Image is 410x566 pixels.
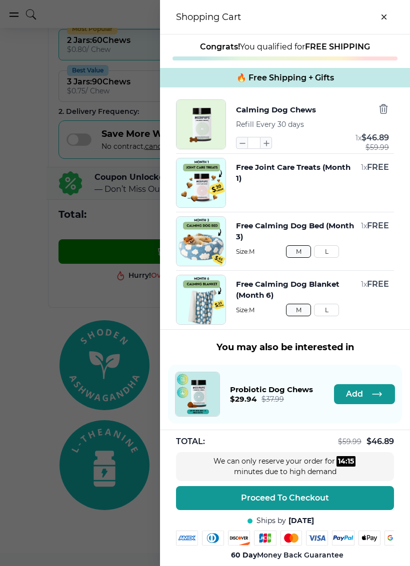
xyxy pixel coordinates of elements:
[176,486,394,510] button: Proceed To Checkout
[236,120,304,129] span: Refill Every 30 days
[261,395,284,404] span: $ 37.99
[256,516,286,526] span: Ships by
[361,221,367,230] span: 1 x
[236,220,356,242] button: Free Calming Dog Bed (Month 3)
[236,73,334,82] span: 🔥 Free Shipping + Gifts
[176,217,225,266] img: Free Calming Dog Bed (Month 3)
[367,221,389,230] span: FREE
[176,158,225,207] img: Free Joint Care Treats (Month 1)
[236,162,356,184] button: Free Joint Care Treats (Month 1)
[176,11,241,22] h3: Shopping Cart
[366,437,394,446] span: $ 46.89
[338,456,345,467] div: 14
[236,306,389,314] span: Size: M
[200,42,240,51] strong: Congrats!
[336,456,355,467] div: :
[230,385,313,404] a: Probiotic Dog Chews$29.94$37.99
[355,133,361,142] span: 1 x
[384,531,407,546] img: google
[332,531,354,546] img: paypal
[361,133,389,142] span: $ 46.89
[175,372,219,416] img: Probiotic Dog Chews
[176,100,225,149] img: Calming Dog Chews
[346,389,363,399] span: Add
[236,248,389,255] span: Size: M
[306,531,328,546] img: visa
[202,531,224,546] img: diners-club
[367,279,389,289] span: FREE
[200,42,370,51] span: You qualified for
[374,7,394,27] button: close-cart
[176,436,205,447] span: TOTAL:
[305,42,370,51] strong: FREE SHIPPING
[367,162,389,172] span: FREE
[231,551,343,560] span: Money Back Guarantee
[288,516,314,526] span: [DATE]
[176,275,225,324] img: Free Calming Dog Blanket (Month 6)
[361,163,367,172] span: 1 x
[236,103,316,116] button: Calming Dog Chews
[241,493,329,503] span: Proceed To Checkout
[286,304,311,316] button: M
[230,394,256,404] span: $ 29.94
[236,279,356,301] button: Free Calming Dog Blanket (Month 6)
[334,384,395,404] button: Add
[175,372,220,417] a: Probiotic Dog Chews
[228,531,250,546] img: discover
[361,280,367,289] span: 1 x
[314,304,339,316] button: L
[210,456,360,477] div: We can only reserve your order for minutes due to high demand
[231,551,257,560] strong: 60 Day
[286,245,311,258] button: M
[365,143,389,151] span: $ 59.99
[280,531,302,546] img: mastercard
[314,245,339,258] button: L
[176,531,198,546] img: amex
[230,385,313,394] span: Probiotic Dog Chews
[358,531,380,546] img: apple
[338,437,361,446] span: $ 59.99
[168,342,402,353] h3: You may also be interested in
[254,531,276,546] img: jcb
[347,456,354,467] div: 15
